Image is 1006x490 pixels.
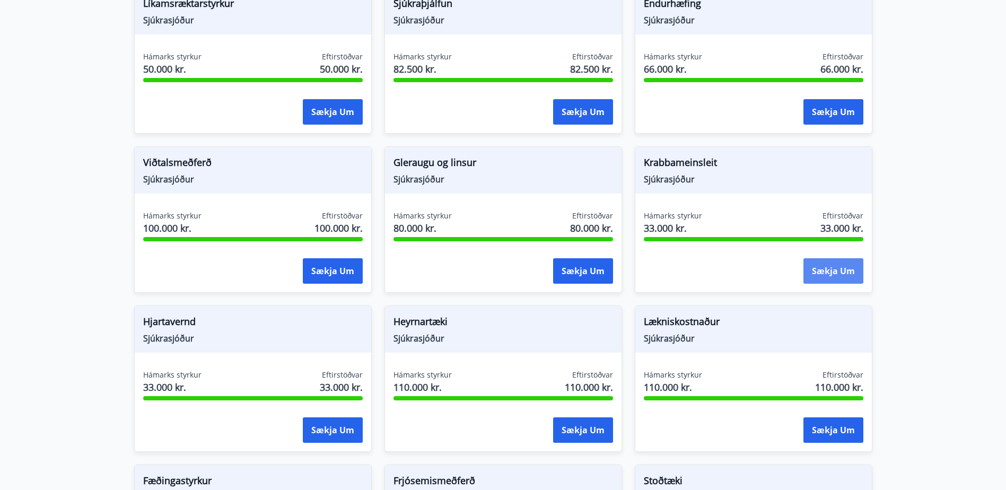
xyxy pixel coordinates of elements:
span: Eftirstöðvar [572,211,613,221]
span: 33.000 kr. [143,380,202,394]
button: Sækja um [803,99,863,125]
span: Hámarks styrkur [143,370,202,380]
span: Hámarks styrkur [143,51,202,62]
span: Lækniskostnaður [644,314,863,332]
span: Krabbameinsleit [644,155,863,173]
span: Hámarks styrkur [143,211,202,221]
span: Hámarks styrkur [644,51,702,62]
button: Sækja um [553,99,613,125]
span: Hámarks styrkur [393,370,452,380]
span: Sjúkrasjóður [644,14,863,26]
span: Sjúkrasjóður [143,173,363,185]
span: Sjúkrasjóður [393,332,613,344]
button: Sækja um [803,417,863,443]
span: 50.000 kr. [320,62,363,76]
span: Eftirstöðvar [572,370,613,380]
span: Hámarks styrkur [393,51,452,62]
span: Eftirstöðvar [823,370,863,380]
span: Eftirstöðvar [322,211,363,221]
span: 50.000 kr. [143,62,202,76]
span: Sjúkrasjóður [644,173,863,185]
button: Sækja um [803,258,863,284]
button: Sækja um [303,99,363,125]
span: Sjúkrasjóður [393,14,613,26]
span: Viðtalsmeðferð [143,155,363,173]
span: Hámarks styrkur [644,370,702,380]
span: 110.000 kr. [565,380,613,394]
span: Sjúkrasjóður [143,332,363,344]
span: 33.000 kr. [320,380,363,394]
span: Gleraugu og linsur [393,155,613,173]
span: Sjúkrasjóður [143,14,363,26]
span: 110.000 kr. [393,380,452,394]
span: 100.000 kr. [143,221,202,235]
span: Eftirstöðvar [322,370,363,380]
span: Hámarks styrkur [644,211,702,221]
span: 33.000 kr. [644,221,702,235]
span: Eftirstöðvar [572,51,613,62]
span: 66.000 kr. [644,62,702,76]
span: 110.000 kr. [815,380,863,394]
span: 80.000 kr. [393,221,452,235]
span: 66.000 kr. [820,62,863,76]
span: Heyrnartæki [393,314,613,332]
span: Eftirstöðvar [823,211,863,221]
button: Sækja um [553,417,613,443]
span: 80.000 kr. [570,221,613,235]
span: 82.500 kr. [393,62,452,76]
span: Hjartavernd [143,314,363,332]
span: 100.000 kr. [314,221,363,235]
span: 33.000 kr. [820,221,863,235]
span: Eftirstöðvar [322,51,363,62]
span: 110.000 kr. [644,380,702,394]
button: Sækja um [303,258,363,284]
span: 82.500 kr. [570,62,613,76]
button: Sækja um [553,258,613,284]
span: Eftirstöðvar [823,51,863,62]
span: Sjúkrasjóður [393,173,613,185]
span: Hámarks styrkur [393,211,452,221]
button: Sækja um [303,417,363,443]
span: Sjúkrasjóður [644,332,863,344]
